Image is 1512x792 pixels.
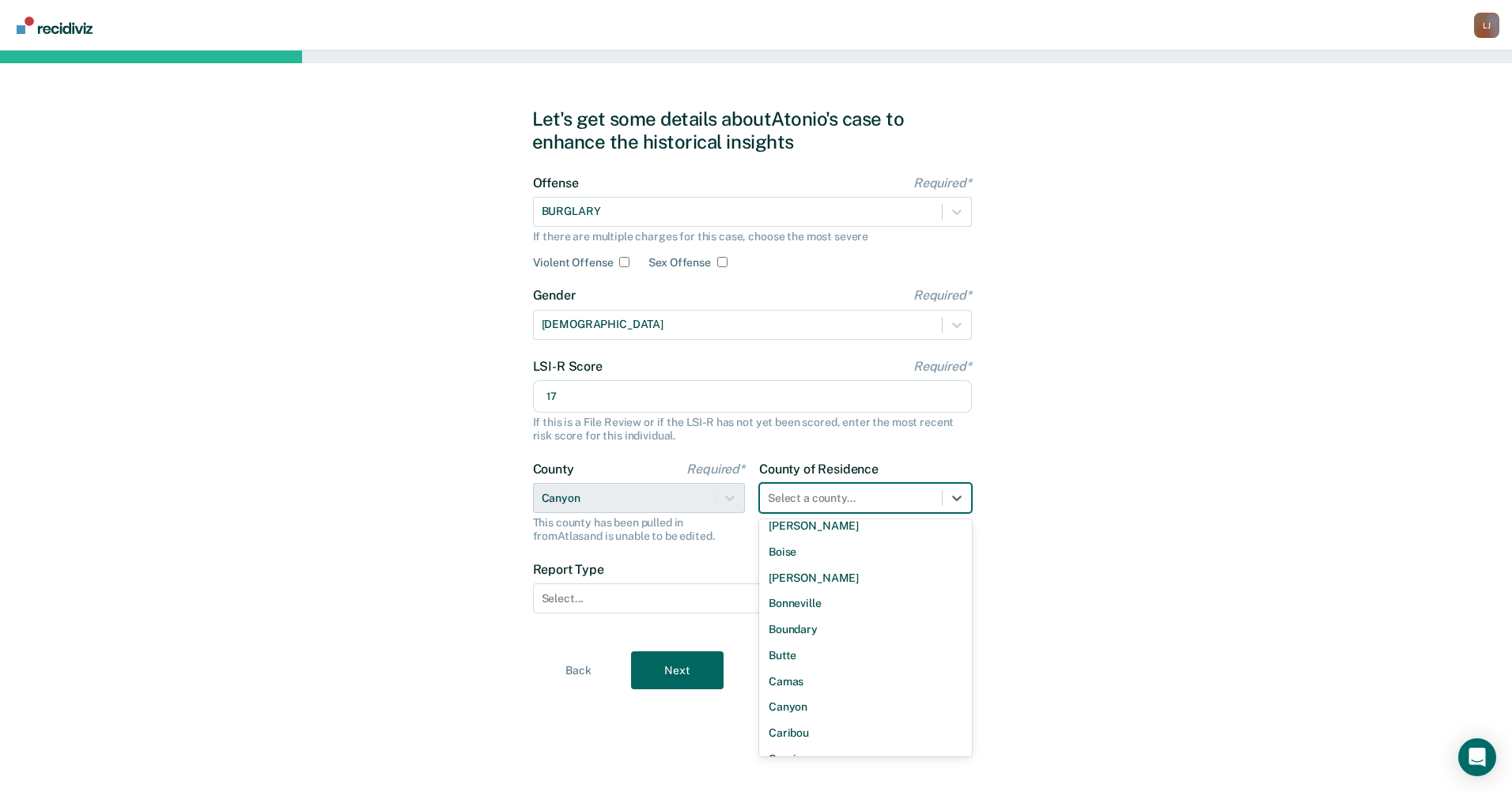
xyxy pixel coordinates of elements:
div: Cassia [759,746,972,772]
div: Open Intercom Messenger [1458,738,1496,776]
label: LSI-R Score [533,359,972,374]
button: Back [532,651,625,689]
div: Camas [759,669,972,695]
div: L J [1474,13,1499,38]
div: If this is a File Review or if the LSI-R has not yet been scored, enter the most recent risk scor... [533,416,972,443]
button: Profile dropdown button [1474,13,1499,38]
button: Next [631,651,724,689]
div: [PERSON_NAME] [759,565,972,591]
div: If there are multiple charges for this case, choose the most severe [533,230,972,243]
label: Offense [533,175,972,190]
div: Butte [759,643,972,669]
div: Boise [759,539,972,565]
span: Required* [686,462,745,477]
label: County [533,462,746,477]
label: Report Type [533,562,972,577]
div: Caribou [759,720,972,746]
div: This county has been pulled in from Atlas and is unable to be edited. [533,516,746,543]
label: Gender [533,288,972,303]
span: Required* [913,359,972,374]
div: Bonneville [759,590,972,617]
span: Required* [913,175,972,190]
div: Canyon [759,694,972,720]
label: County of Residence [759,462,972,477]
div: [PERSON_NAME] [759,513,972,539]
img: Recidiviz [17,17,93,34]
span: Required* [913,288,972,303]
div: Boundary [759,617,972,643]
label: Sex Offense [648,256,710,270]
label: Violent Offense [533,256,614,270]
div: Let's get some details about Atonio's case to enhance the historical insights [532,107,981,153]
